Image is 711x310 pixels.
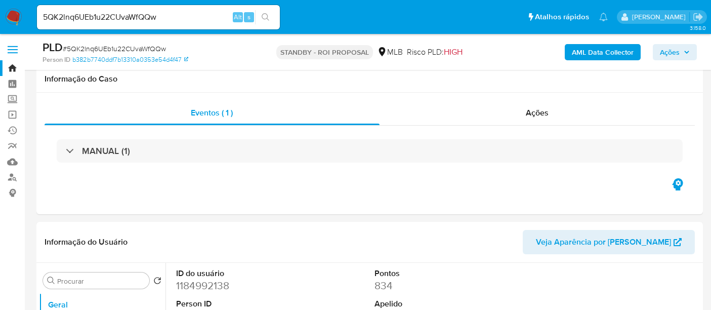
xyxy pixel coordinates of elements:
dd: 1184992138 [176,279,299,293]
span: Atalhos rápidos [535,12,589,22]
span: Veja Aparência por [PERSON_NAME] [536,230,671,254]
b: PLD [43,39,63,55]
dt: ID do usuário [176,268,299,279]
span: s [247,12,250,22]
button: Veja Aparência por [PERSON_NAME] [523,230,695,254]
dt: Pontos [374,268,497,279]
span: Eventos ( 1 ) [191,107,233,119]
dt: Person ID [176,298,299,309]
button: Ações [653,44,697,60]
button: search-icon [255,10,276,24]
span: Risco PLD: [407,47,463,58]
a: Notificações [599,13,608,21]
span: Ações [660,44,680,60]
div: MLB [377,47,403,58]
h3: MANUAL (1) [82,145,130,157]
p: STANDBY - ROI PROPOSAL [276,45,373,59]
a: b382b7740ddf7b13310a0353e54d4f47 [72,55,188,64]
div: MANUAL (1) [57,139,683,163]
h1: Informação do Caso [45,74,695,84]
input: Pesquise usuários ou casos... [37,11,280,24]
dt: Apelido [374,298,497,309]
button: Procurar [47,277,55,285]
span: Ações [526,107,549,119]
dd: 834 [374,279,497,293]
input: Procurar [57,277,145,286]
button: AML Data Collector [565,44,641,60]
span: Alt [234,12,242,22]
span: # 5QK2lnq6UEb1u22CUvaWfQQw [63,44,166,54]
button: Retornar ao pedido padrão [153,277,161,288]
p: erico.trevizan@mercadopago.com.br [632,12,689,22]
a: Sair [693,12,703,22]
h1: Informação do Usuário [45,237,128,247]
b: Person ID [43,55,70,64]
b: AML Data Collector [572,44,634,60]
span: HIGH [444,46,463,58]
